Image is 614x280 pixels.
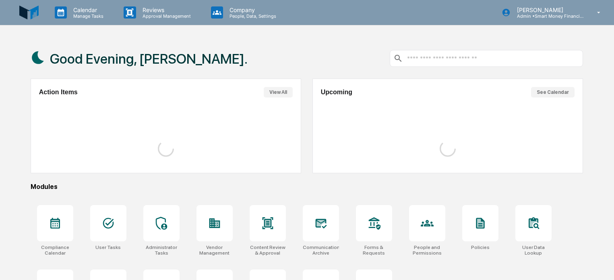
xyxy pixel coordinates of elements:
[471,245,490,250] div: Policies
[250,245,286,256] div: Content Review & Approval
[303,245,339,256] div: Communications Archive
[356,245,392,256] div: Forms & Requests
[67,13,108,19] p: Manage Tasks
[511,13,585,19] p: Admin • Smart Money Financial Advisors
[264,87,293,97] button: View All
[19,3,39,22] img: logo
[136,13,195,19] p: Approval Management
[531,87,575,97] button: See Calendar
[31,183,583,191] div: Modules
[39,89,78,96] h2: Action Items
[143,245,180,256] div: Administrator Tasks
[515,245,552,256] div: User Data Lookup
[409,245,445,256] div: People and Permissions
[321,89,352,96] h2: Upcoming
[223,13,280,19] p: People, Data, Settings
[95,245,121,250] div: User Tasks
[223,6,280,13] p: Company
[50,51,248,67] h1: Good Evening, [PERSON_NAME].
[196,245,233,256] div: Vendor Management
[136,6,195,13] p: Reviews
[37,245,73,256] div: Compliance Calendar
[511,6,585,13] p: [PERSON_NAME]
[67,6,108,13] p: Calendar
